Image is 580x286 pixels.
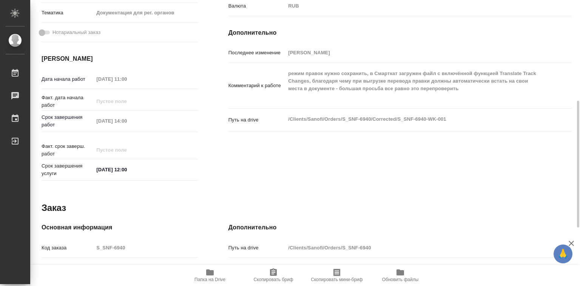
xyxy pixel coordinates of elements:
div: Документация для рег. органов [94,6,198,19]
textarea: /Clients/Sanofi/Orders/S_SNF-6940/Corrected/S_SNF-6940-WK-001 [285,113,543,126]
input: Пустое поле [94,74,160,85]
input: Пустое поле [285,47,543,58]
button: 🙏 [554,244,572,263]
input: Пустое поле [94,115,160,126]
input: Пустое поле [94,242,198,253]
h4: Дополнительно [228,28,572,37]
h4: Дополнительно [228,223,572,232]
p: Код заказа [42,244,94,252]
input: Пустое поле [94,96,160,107]
button: Папка на Drive [178,265,242,286]
p: Путь на drive [228,244,286,252]
button: Скопировать мини-бриф [305,265,369,286]
h2: Заказ [42,202,66,214]
p: Путь на drive [228,116,286,124]
p: Валюта [228,2,286,10]
input: Пустое поле [94,145,160,155]
p: Последнее изменение [228,49,286,57]
span: Обновить файлы [382,277,419,282]
input: Пустое поле [285,262,543,273]
p: Факт. срок заверш. работ [42,143,94,158]
button: Обновить файлы [369,265,432,286]
span: Скопировать мини-бриф [311,277,362,282]
p: Факт. дата начала работ [42,94,94,109]
textarea: режим правок нужно сохранить, в Смарткат загружен файл с включённой функцией Translate Track Chan... [285,67,543,103]
h4: Основная информация [42,223,198,232]
button: Скопировать бриф [242,265,305,286]
p: Дата начала работ [42,75,94,83]
span: 🙏 [557,246,569,262]
p: Комментарий к работе [228,82,286,89]
span: Нотариальный заказ [52,29,100,36]
input: Пустое поле [94,262,198,273]
span: Скопировать бриф [253,277,293,282]
p: Номер РО [42,264,94,271]
h4: [PERSON_NAME] [42,54,198,63]
p: Тематика [42,9,94,17]
input: Пустое поле [285,242,543,253]
p: Путь к заказу [228,264,286,271]
span: Папка на Drive [194,277,225,282]
p: Срок завершения работ [42,114,94,129]
input: ✎ Введи что-нибудь [94,164,160,175]
p: Срок завершения услуги [42,162,94,177]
